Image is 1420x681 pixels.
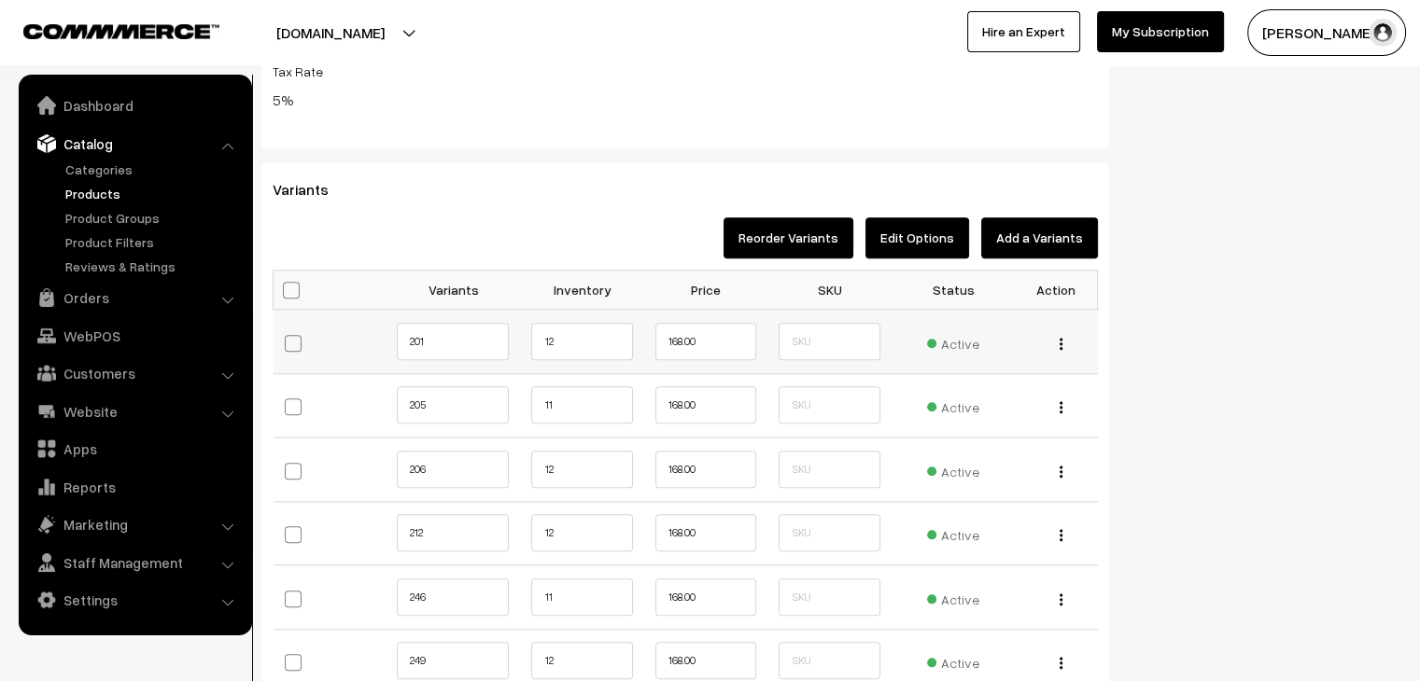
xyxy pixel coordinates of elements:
[1097,11,1224,52] a: My Subscription
[531,451,632,488] input: 12
[61,232,246,252] a: Product Filters
[779,323,879,360] input: SKU
[1015,271,1097,310] th: Action
[531,323,632,360] input: 12
[1060,657,1062,669] img: Menu
[779,514,879,551] input: SKU
[211,9,450,56] button: [DOMAIN_NAME]
[273,180,351,199] span: Variants
[520,271,643,310] th: Inventory
[30,49,45,63] img: website_grey.svg
[779,386,879,424] input: SKU
[927,648,979,673] span: Active
[967,11,1080,52] a: Hire an Expert
[1060,401,1062,413] img: Menu
[927,521,979,545] span: Active
[892,271,1016,310] th: Status
[61,160,246,179] a: Categories
[927,457,979,481] span: Active
[23,470,246,504] a: Reports
[61,208,246,228] a: Product Groups
[23,127,246,160] a: Catalog
[1060,593,1062,605] img: Menu
[397,271,520,310] th: Variants
[1060,338,1062,350] img: Menu
[23,24,219,38] img: COMMMERCE
[531,386,632,424] input: 11
[52,30,91,45] div: v 4.0.25
[23,19,187,41] a: COMMMERCE
[779,642,879,679] input: SKU
[1369,19,1397,47] img: user
[865,217,969,258] button: Edit Options
[927,585,979,609] span: Active
[23,546,246,579] a: Staff Management
[206,110,315,122] div: Keywords by Traffic
[531,642,632,679] input: 12
[61,184,246,203] a: Products
[644,271,767,310] th: Price
[767,271,891,310] th: SKU
[50,108,65,123] img: tab_domain_overview_orange.svg
[23,281,246,314] a: Orders
[981,217,1098,258] button: Add a Variants
[71,110,167,122] div: Domain Overview
[23,432,246,466] a: Apps
[23,395,246,428] a: Website
[23,319,246,353] a: WebPOS
[1247,9,1406,56] button: [PERSON_NAME]…
[23,89,246,122] a: Dashboard
[23,507,246,541] a: Marketing
[1060,529,1062,541] img: Menu
[779,451,879,488] input: SKU
[779,578,879,616] input: SKU
[30,30,45,45] img: logo_orange.svg
[186,108,201,123] img: tab_keywords_by_traffic_grey.svg
[531,514,632,551] input: 12
[61,257,246,276] a: Reviews & Ratings
[1060,466,1062,478] img: Menu
[49,49,205,63] div: Domain: [DOMAIN_NAME]
[23,583,246,617] a: Settings
[927,329,979,354] span: Active
[273,90,293,109] span: 5%
[531,578,632,616] input: 11
[927,393,979,417] span: Active
[23,356,246,390] a: Customers
[724,217,853,258] button: Reorder Variants
[273,62,323,81] label: Tax Rate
